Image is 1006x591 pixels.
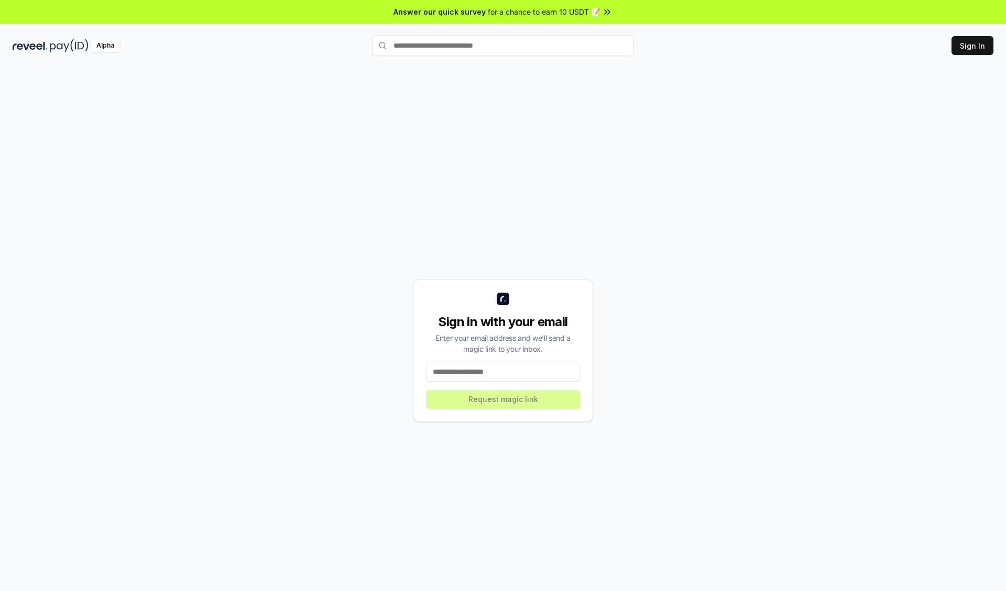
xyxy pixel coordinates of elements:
img: pay_id [50,39,89,52]
div: Sign in with your email [426,314,580,330]
button: Sign In [952,36,993,55]
img: logo_small [497,293,509,305]
img: reveel_dark [13,39,48,52]
div: Alpha [91,39,120,52]
span: Answer our quick survey [393,6,486,17]
div: Enter your email address and we’ll send a magic link to your inbox. [426,332,580,354]
span: for a chance to earn 10 USDT 📝 [488,6,600,17]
